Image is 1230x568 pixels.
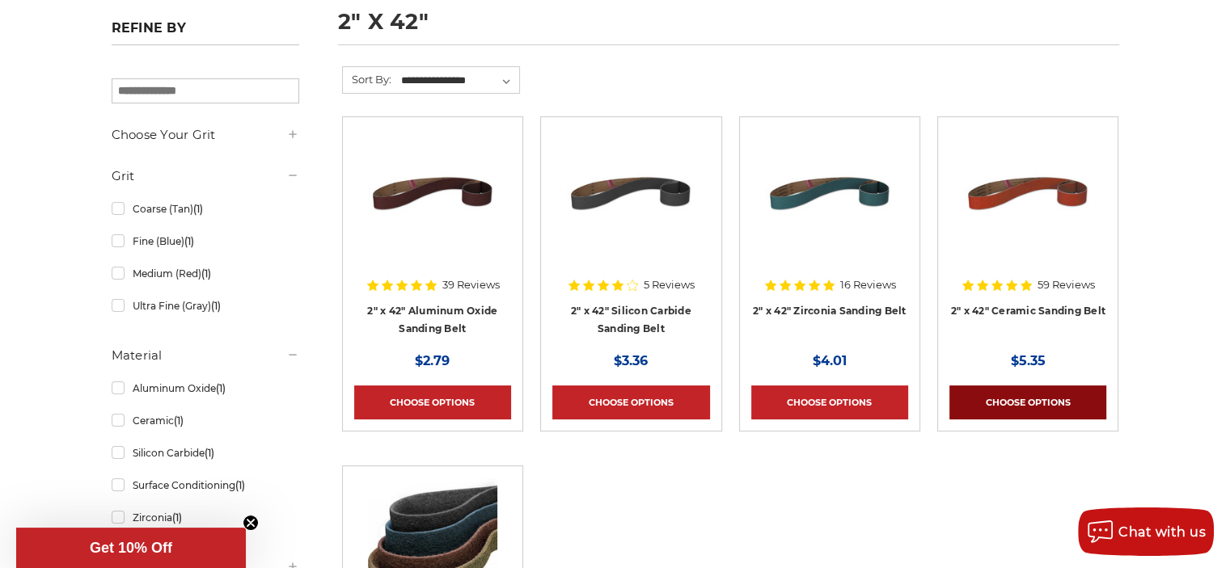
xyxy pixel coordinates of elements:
[112,227,299,255] a: Fine (Blue)
[1011,353,1046,368] span: $5.35
[575,177,687,209] a: Quick view
[90,540,172,556] span: Get 10% Off
[16,528,246,568] div: Get 10% OffClose teaser
[171,511,181,524] span: (1)
[552,128,709,285] a: 2" x 42" Silicon Carbide File Belt
[753,305,907,317] a: 2" x 42" Zirconia Sanding Belt
[765,128,894,258] img: 2" x 42" Sanding Belt - Zirconia
[112,20,299,45] h5: Refine by
[813,353,847,368] span: $4.01
[204,447,213,459] span: (1)
[192,203,202,215] span: (1)
[112,292,299,320] a: Ultra Fine (Gray)
[751,128,908,285] a: 2" x 42" Sanding Belt - Zirconia
[343,67,391,91] label: Sort By:
[377,177,488,209] a: Quick view
[949,385,1106,419] a: Choose Options
[1078,507,1214,556] button: Chat with us
[377,526,488,558] a: Quick view
[552,385,709,419] a: Choose Options
[112,346,299,365] h5: Material
[951,305,1105,317] a: 2" x 42" Ceramic Sanding Belt
[112,166,299,186] h5: Grit
[112,503,299,532] a: Zirconia
[774,177,886,209] a: Quick view
[201,267,210,280] span: (1)
[442,280,500,290] span: 39 Reviews
[354,128,511,285] a: 2" x 42" Sanding Belt - Aluminum Oxide
[949,128,1106,285] a: 2" x 42" Sanding Belt - Ceramic
[112,374,299,402] a: Aluminum Oxide
[566,128,695,258] img: 2" x 42" Silicon Carbide File Belt
[644,280,695,290] span: 5 Reviews
[243,515,259,531] button: Close teaser
[112,125,299,145] h5: Choose Your Grit
[840,280,896,290] span: 16 Reviews
[399,69,519,93] select: Sort By:
[112,259,299,288] a: Medium (Red)
[614,353,648,368] span: $3.36
[112,471,299,499] a: Surface Conditioning
[112,195,299,223] a: Coarse (Tan)
[354,385,511,419] a: Choose Options
[963,128,1093,258] img: 2" x 42" Sanding Belt - Ceramic
[972,177,1084,209] a: Quick view
[112,406,299,435] a: Ceramic
[235,479,244,491] span: (1)
[184,235,193,247] span: (1)
[1038,280,1095,290] span: 59 Reviews
[571,305,691,335] a: 2" x 42" Silicon Carbide Sanding Belt
[367,305,497,335] a: 2" x 42" Aluminum Oxide Sanding Belt
[215,382,225,394] span: (1)
[173,414,183,427] span: (1)
[210,300,220,312] span: (1)
[1118,524,1206,540] span: Chat with us
[368,128,497,258] img: 2" x 42" Sanding Belt - Aluminum Oxide
[415,353,450,368] span: $2.79
[338,11,1119,45] h1: 2" x 42"
[112,439,299,467] a: Silicon Carbide
[751,385,908,419] a: Choose Options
